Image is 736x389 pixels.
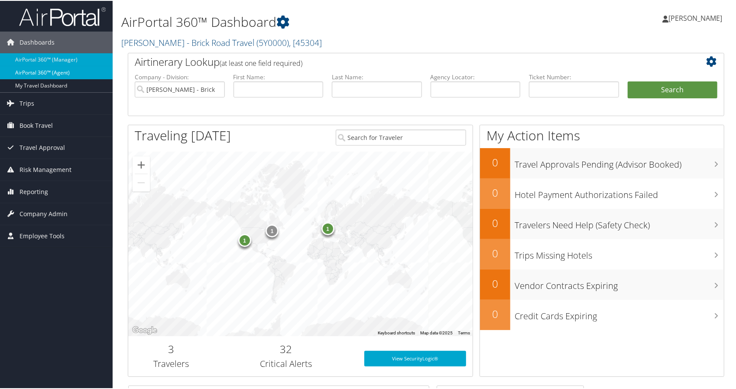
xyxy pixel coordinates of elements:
[130,324,159,335] a: Open this area in Google Maps (opens a new window)
[19,31,55,52] span: Dashboards
[135,54,668,68] h2: Airtinerary Lookup
[420,330,453,334] span: Map data ©2025
[135,72,225,81] label: Company - Division:
[336,129,466,145] input: Search for Traveler
[233,72,324,81] label: First Name:
[431,72,521,81] label: Agency Locator:
[19,114,53,136] span: Book Travel
[130,324,159,335] img: Google
[133,173,150,191] button: Zoom out
[480,178,724,208] a: 0Hotel Payment Authorizations Failed
[515,214,724,230] h3: Travelers Need Help (Safety Check)
[19,202,68,224] span: Company Admin
[332,72,422,81] label: Last Name:
[515,184,724,200] h3: Hotel Payment Authorizations Failed
[221,341,351,356] h2: 32
[289,36,322,48] span: , [ 45304 ]
[135,126,231,144] h1: Traveling [DATE]
[19,158,71,180] span: Risk Management
[668,13,722,22] span: [PERSON_NAME]
[133,156,150,173] button: Zoom in
[221,357,351,369] h3: Critical Alerts
[378,329,415,335] button: Keyboard shortcuts
[515,275,724,291] h3: Vendor Contracts Expiring
[220,58,302,67] span: (at least one field required)
[19,6,106,26] img: airportal-logo.png
[364,350,466,366] a: View SecurityLogic®
[135,357,208,369] h3: Travelers
[628,81,718,98] button: Search
[238,233,251,246] div: 1
[480,208,724,238] a: 0Travelers Need Help (Safety Check)
[480,154,510,169] h2: 0
[458,330,470,334] a: Terms (opens in new tab)
[515,305,724,321] h3: Credit Cards Expiring
[480,299,724,329] a: 0Credit Cards Expiring
[19,224,65,246] span: Employee Tools
[480,245,510,260] h2: 0
[529,72,619,81] label: Ticket Number:
[515,153,724,170] h3: Travel Approvals Pending (Advisor Booked)
[480,238,724,269] a: 0Trips Missing Hotels
[480,147,724,178] a: 0Travel Approvals Pending (Advisor Booked)
[135,341,208,356] h2: 3
[19,136,65,158] span: Travel Approval
[480,276,510,290] h2: 0
[480,185,510,199] h2: 0
[480,215,510,230] h2: 0
[480,306,510,321] h2: 0
[121,12,528,30] h1: AirPortal 360™ Dashboard
[662,4,731,30] a: [PERSON_NAME]
[19,180,48,202] span: Reporting
[256,36,289,48] span: ( 5Y0000 )
[321,221,334,234] div: 1
[19,92,34,113] span: Trips
[480,269,724,299] a: 0Vendor Contracts Expiring
[515,244,724,261] h3: Trips Missing Hotels
[266,224,279,237] div: 1
[121,36,322,48] a: [PERSON_NAME] - Brick Road Travel
[480,126,724,144] h1: My Action Items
